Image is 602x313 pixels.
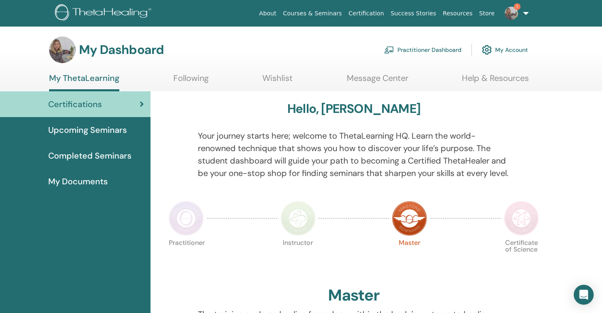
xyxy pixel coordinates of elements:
[462,73,529,89] a: Help & Resources
[347,73,408,89] a: Message Center
[169,201,204,236] img: Practitioner
[504,240,539,274] p: Certificate of Science
[574,285,594,305] div: Open Intercom Messenger
[384,41,461,59] a: Practitioner Dashboard
[476,6,498,21] a: Store
[439,6,476,21] a: Resources
[287,101,420,116] h3: Hello, [PERSON_NAME]
[514,3,521,10] span: 1
[173,73,209,89] a: Following
[49,73,119,91] a: My ThetaLearning
[198,130,510,179] p: Your journey starts here; welcome to ThetaLearning HQ. Learn the world-renowned technique that sh...
[55,4,154,23] img: logo.png
[48,98,102,110] span: Certifications
[482,41,528,59] a: My Account
[328,286,380,305] h2: Master
[48,175,108,188] span: My Documents
[482,43,492,57] img: cog.svg
[48,124,127,136] span: Upcoming Seminars
[345,6,387,21] a: Certification
[281,240,316,274] p: Instructor
[392,201,427,236] img: Master
[280,6,345,21] a: Courses & Seminars
[48,149,131,162] span: Completed Seminars
[387,6,439,21] a: Success Stories
[256,6,279,21] a: About
[281,201,316,236] img: Instructor
[392,240,427,274] p: Master
[169,240,204,274] p: Practitioner
[384,46,394,54] img: chalkboard-teacher.svg
[262,73,293,89] a: Wishlist
[79,42,164,57] h3: My Dashboard
[49,37,76,63] img: default.jpg
[504,201,539,236] img: Certificate of Science
[505,7,518,20] img: default.jpg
